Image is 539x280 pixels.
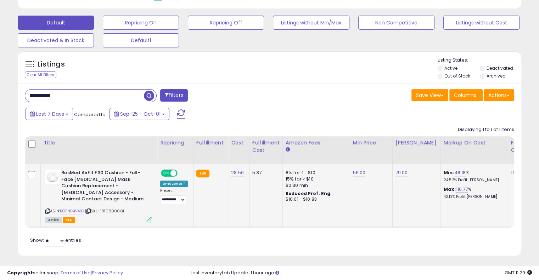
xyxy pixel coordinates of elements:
div: seller snap | | [7,270,123,276]
div: [PERSON_NAME] [395,139,438,147]
div: Repricing [160,139,190,147]
div: Preset: [160,188,188,204]
label: Active [444,65,457,71]
small: Amazon Fees. [286,147,290,153]
div: Amazon Fees [286,139,347,147]
div: Fulfillable Quantity [511,139,535,154]
span: Columns [454,92,476,99]
div: $10.01 - $10.83 [286,196,344,202]
div: % [444,186,502,199]
button: Deactivated & In Stock [18,33,94,47]
button: Listings without Min/Max [273,16,349,30]
a: 28.50 [231,169,244,176]
div: Displaying 1 to 1 of 1 items [458,126,514,133]
div: 15% for > $10 [286,176,344,182]
button: Repricing On [103,16,179,30]
div: Cost [231,139,246,147]
button: Filters [160,89,188,102]
img: 21rZSmWdntL._SL40_.jpg [45,170,60,184]
button: Repricing Off [188,16,264,30]
span: All listings currently available for purchase on Amazon [45,217,62,223]
button: Last 7 Days [26,108,73,120]
span: Last 7 Days [36,110,64,118]
button: Non Competitive [358,16,434,30]
div: 19 [511,170,533,176]
div: Amazon AI * [160,181,188,187]
div: Markup on Cost [444,139,505,147]
a: 56.00 [353,169,366,176]
a: 116.77 [456,186,468,193]
button: Columns [449,89,483,101]
span: Show: entries [30,237,81,244]
span: | SKU: 1810800081 [85,208,124,214]
a: Privacy Policy [92,269,123,276]
div: 5.37 [252,170,277,176]
small: FBA [196,170,209,177]
button: Default1 [103,33,179,47]
span: ON [162,170,170,176]
b: Max: [444,186,456,193]
button: Actions [484,89,514,101]
div: Title [44,139,154,147]
a: Terms of Use [61,269,91,276]
a: 79.00 [395,169,408,176]
span: FBA [63,217,75,223]
p: 24.52% Profit [PERSON_NAME] [444,178,502,183]
span: 2025-10-9 11:29 GMT [505,269,532,276]
b: ResMed AirFit F30 Cushion - Full-Face [MEDICAL_DATA] Mask Cushion Replacement - [MEDICAL_DATA] Ac... [61,170,147,204]
a: 48.18 [454,169,466,176]
div: Clear All Filters [25,72,56,78]
button: Save View [411,89,448,101]
div: Min Price [353,139,389,147]
button: Sep-25 - Oct-01 [110,108,169,120]
button: Default [18,16,94,30]
span: OFF [176,170,188,176]
b: Min: [444,169,454,176]
div: Fulfillment Cost [252,139,280,154]
div: Last InventoryLab Update: 1 hour ago. [191,270,532,276]
div: Fulfillment [196,139,225,147]
p: 42.13% Profit [PERSON_NAME] [444,194,502,199]
span: Sep-25 - Oct-01 [120,110,161,118]
strong: Copyright [7,269,33,276]
th: The percentage added to the cost of goods (COGS) that forms the calculator for Min & Max prices. [440,136,508,164]
p: Listing States: [438,57,521,64]
div: ASIN: [45,170,152,222]
h5: Listings [38,59,65,69]
label: Out of Stock [444,73,470,79]
div: 8% for <= $10 [286,170,344,176]
label: Archived [486,73,505,79]
a: B07ND4V41D [60,208,84,214]
button: Listings without Cost [443,16,520,30]
label: Deactivated [486,65,513,71]
span: Compared to: [74,111,107,118]
div: % [444,170,502,183]
div: $0.30 min [286,182,344,189]
b: Reduced Prof. Rng. [286,190,332,196]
